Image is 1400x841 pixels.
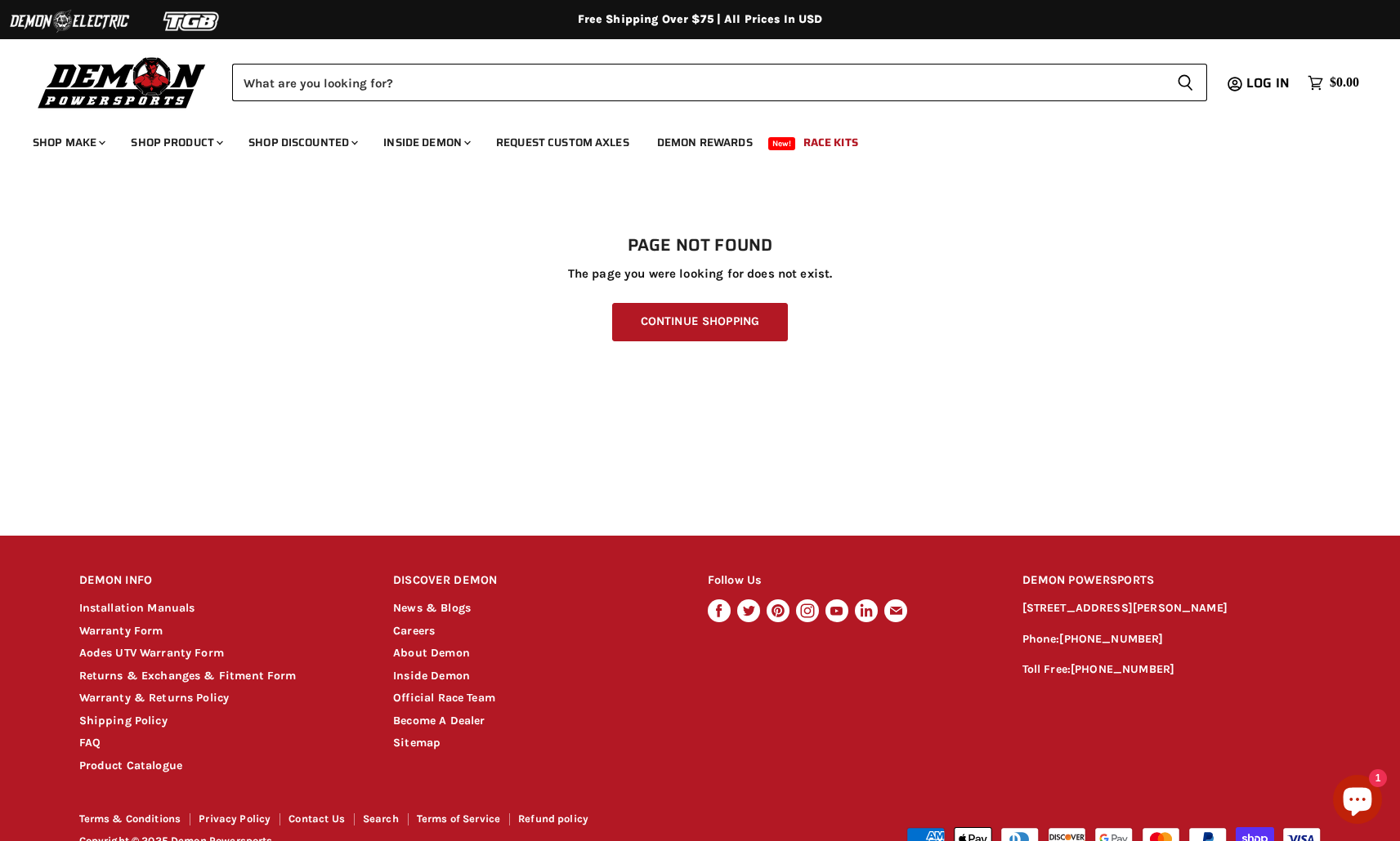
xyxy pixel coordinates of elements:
[119,126,233,159] a: Shop Product
[79,646,224,660] a: Aodes UTV Warranty Form
[47,12,1354,27] div: Free Shipping Over $75 | All Prices In USD
[1246,73,1290,93] span: Log in
[79,267,1322,281] p: The page you were looking for does not exist.
[1022,630,1322,649] p: Phone:
[393,624,435,638] a: Careers
[79,669,297,683] a: Returns & Exchanges & Fitment Form
[791,126,870,159] a: Race Kits
[79,562,363,600] h2: DEMON INFO
[1330,75,1359,91] span: $0.00
[79,624,163,638] a: Warranty Form
[708,562,991,600] h2: Follow Us
[8,6,131,37] img: Demon Electric Logo 2
[371,126,481,159] a: Inside Demon
[232,64,1207,101] form: Product
[1059,632,1163,646] a: [PHONE_NUMBER]
[393,601,471,615] a: News & Blogs
[79,714,168,728] a: Shipping Policy
[393,669,470,683] a: Inside Demon
[79,759,183,772] a: Product Catalogue
[1164,64,1207,101] button: Search
[612,303,788,341] a: Continue Shopping
[79,813,702,830] nav: Footer
[363,812,399,825] a: Search
[1022,599,1322,618] p: [STREET_ADDRESS][PERSON_NAME]
[417,812,500,825] a: Terms of Service
[288,812,345,825] a: Contact Us
[1239,76,1299,91] a: Log in
[236,126,368,159] a: Shop Discounted
[20,119,1355,159] ul: Main menu
[1022,661,1322,679] p: Toll Free:
[131,6,253,37] img: TGB Logo 2
[20,126,115,159] a: Shop Make
[79,601,195,615] a: Installation Manuals
[1299,71,1367,95] a: $0.00
[232,64,1164,101] input: Search
[79,691,230,705] a: Warranty & Returns Policy
[393,736,441,750] a: Sitemap
[79,812,181,825] a: Terms & Conditions
[79,236,1322,256] h1: Page not found
[33,53,212,111] img: Demon Powersports
[393,562,677,600] h2: DISCOVER DEMON
[393,691,495,705] a: Official Race Team
[199,812,271,825] a: Privacy Policy
[645,126,765,159] a: Demon Rewards
[79,736,101,750] a: FAQ
[518,812,588,825] a: Refund policy
[768,137,796,150] span: New!
[393,714,485,728] a: Become A Dealer
[1328,775,1387,828] inbox-online-store-chat: Shopify online store chat
[484,126,642,159] a: Request Custom Axles
[1071,662,1174,676] a: [PHONE_NUMBER]
[1022,562,1322,600] h2: DEMON POWERSPORTS
[393,646,470,660] a: About Demon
